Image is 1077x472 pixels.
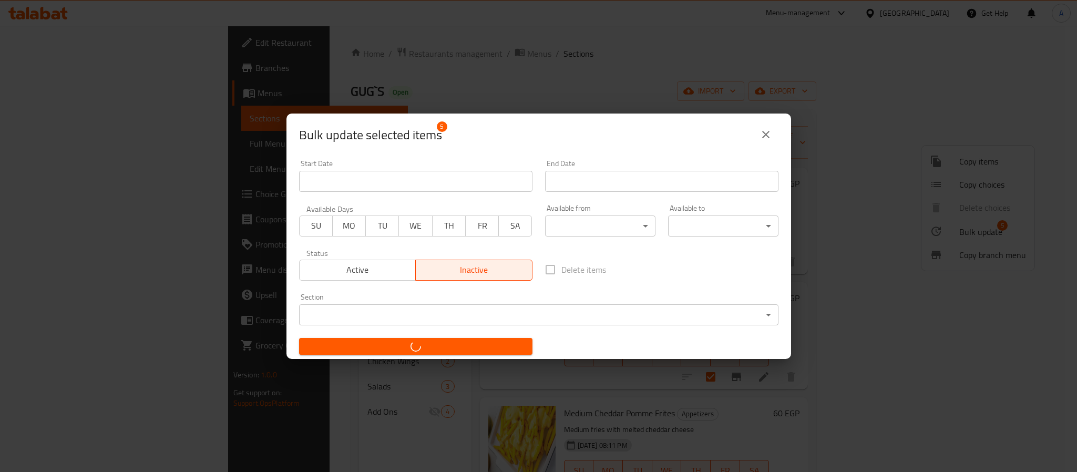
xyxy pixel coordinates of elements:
[299,216,333,237] button: SU
[398,216,432,237] button: WE
[432,216,466,237] button: TH
[437,121,447,132] span: 5
[437,218,461,233] span: TH
[668,216,778,237] div: ​
[420,262,528,278] span: Inactive
[498,216,532,237] button: SA
[403,218,428,233] span: WE
[299,304,778,325] div: ​
[299,260,416,281] button: Active
[561,263,606,276] span: Delete items
[304,218,329,233] span: SU
[415,260,532,281] button: Inactive
[370,218,395,233] span: TU
[465,216,499,237] button: FR
[503,218,528,233] span: SA
[545,216,655,237] div: ​
[299,127,442,143] span: Selected items count
[304,262,412,278] span: Active
[332,216,366,237] button: MO
[753,122,778,147] button: close
[365,216,399,237] button: TU
[337,218,362,233] span: MO
[470,218,495,233] span: FR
